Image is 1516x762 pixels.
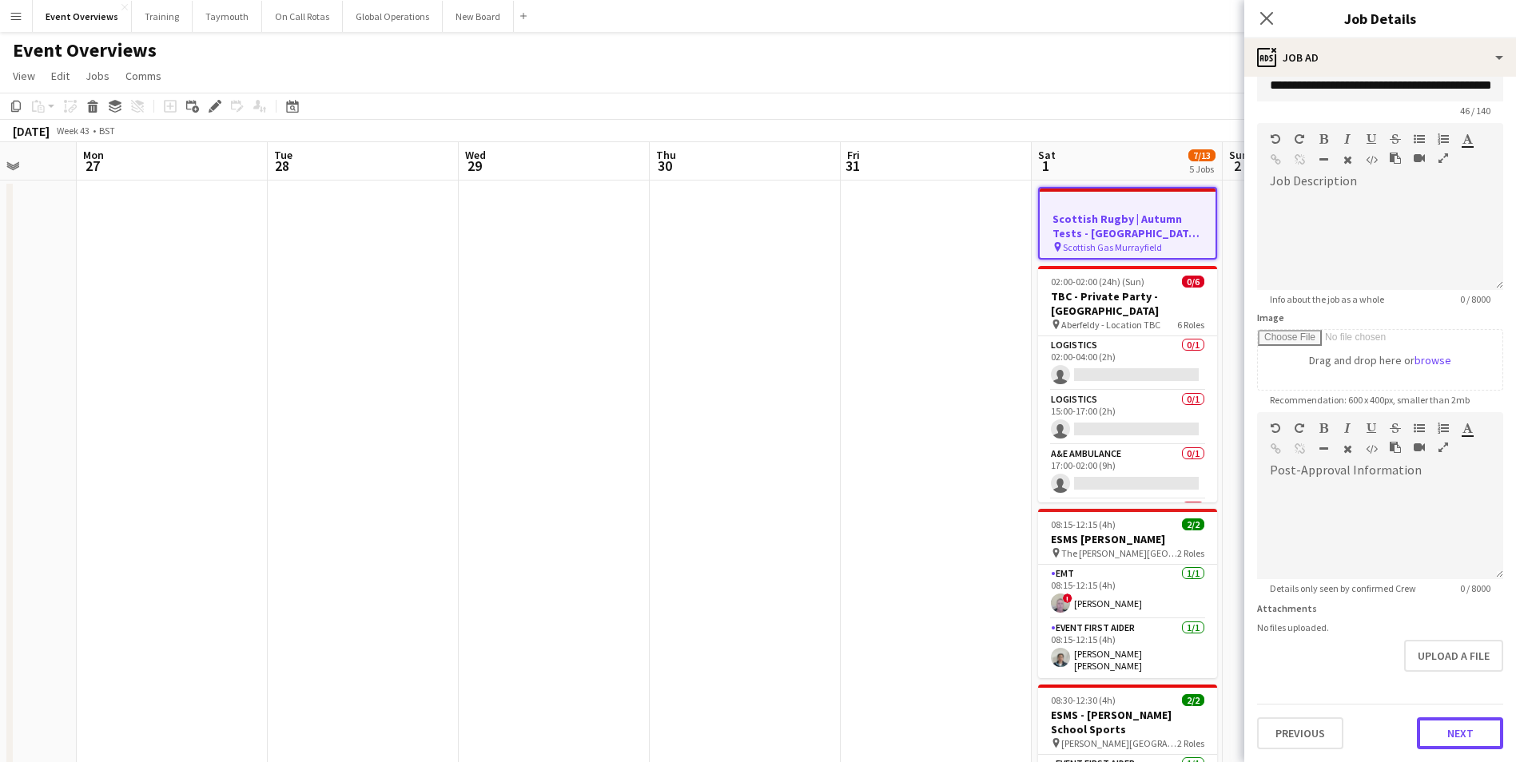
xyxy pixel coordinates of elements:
[1051,518,1116,530] span: 08:15-12:15 (4h)
[51,69,70,83] span: Edit
[1462,133,1473,145] button: Text Color
[83,148,104,162] span: Mon
[1038,532,1217,546] h3: ESMS [PERSON_NAME]
[1447,105,1503,117] span: 46 / 140
[1038,289,1217,318] h3: TBC - Private Party - [GEOGRAPHIC_DATA]
[99,125,115,137] div: BST
[1318,153,1329,166] button: Horizontal Line
[1257,582,1429,594] span: Details only seen by confirmed Crew
[1438,441,1449,454] button: Fullscreen
[1244,38,1516,77] div: Job Ad
[6,65,42,86] a: View
[1038,708,1217,736] h3: ESMS - [PERSON_NAME] School Sports
[1390,152,1401,165] button: Paste as plain text
[1257,394,1482,406] span: Recommendation: 600 x 400px, smaller than 2mb
[463,157,486,175] span: 29
[132,1,193,32] button: Training
[1257,293,1397,305] span: Info about the job as a whole
[1182,276,1204,288] span: 0/6
[1038,565,1217,619] app-card-role: EMT1/108:15-12:15 (4h)![PERSON_NAME]
[274,148,292,162] span: Tue
[1366,133,1377,145] button: Underline
[193,1,262,32] button: Taymouth
[1038,619,1217,678] app-card-role: Event First Aider1/108:15-12:15 (4h)[PERSON_NAME] [PERSON_NAME]
[465,148,486,162] span: Wed
[1063,593,1072,603] span: !
[1342,443,1353,455] button: Clear Formatting
[1294,422,1305,435] button: Redo
[1061,319,1160,331] span: Aberfeldy - Location TBC
[125,69,161,83] span: Comms
[1038,266,1217,502] app-job-card: 02:00-02:00 (24h) (Sun)0/6TBC - Private Party - [GEOGRAPHIC_DATA] Aberfeldy - Location TBC6 Roles...
[1417,717,1503,749] button: Next
[1257,621,1503,633] div: No files uploaded.
[86,69,109,83] span: Jobs
[1342,153,1353,166] button: Clear Formatting
[1447,293,1503,305] span: 0 / 8000
[1257,717,1343,749] button: Previous
[1182,694,1204,706] span: 2/2
[1061,737,1177,749] span: [PERSON_NAME][GEOGRAPHIC_DATA]
[1270,133,1281,145] button: Undo
[1414,422,1425,435] button: Unordered List
[1038,187,1217,260] div: Scottish Rugby | Autumn Tests - [GEOGRAPHIC_DATA] v [GEOGRAPHIC_DATA] Scottish Gas Murrayfield
[79,65,116,86] a: Jobs
[1061,547,1177,559] span: The [PERSON_NAME][GEOGRAPHIC_DATA]
[1063,241,1162,253] span: Scottish Gas Murrayfield
[1038,509,1217,678] app-job-card: 08:15-12:15 (4h)2/2ESMS [PERSON_NAME] The [PERSON_NAME][GEOGRAPHIC_DATA]2 RolesEMT1/108:15-12:15 ...
[847,148,860,162] span: Fri
[1177,547,1204,559] span: 2 Roles
[119,65,168,86] a: Comms
[1366,422,1377,435] button: Underline
[1182,518,1204,530] span: 2/2
[1038,391,1217,445] app-card-role: Logistics0/115:00-17:00 (2h)
[1229,148,1248,162] span: Sun
[1414,441,1425,454] button: Insert video
[1390,133,1401,145] button: Strikethrough
[1318,443,1329,455] button: Horizontal Line
[1051,276,1144,288] span: 02:00-02:00 (24h) (Sun)
[13,69,35,83] span: View
[1040,212,1216,240] h3: Scottish Rugby | Autumn Tests - [GEOGRAPHIC_DATA] v [GEOGRAPHIC_DATA]
[1038,148,1056,162] span: Sat
[1318,422,1329,435] button: Bold
[1294,133,1305,145] button: Redo
[53,125,93,137] span: Week 43
[343,1,443,32] button: Global Operations
[1177,737,1204,749] span: 2 Roles
[1414,133,1425,145] button: Unordered List
[1438,152,1449,165] button: Fullscreen
[656,148,676,162] span: Thu
[1318,133,1329,145] button: Bold
[81,157,104,175] span: 27
[1342,422,1353,435] button: Italic
[1244,8,1516,29] h3: Job Details
[1414,152,1425,165] button: Insert video
[1189,163,1215,175] div: 5 Jobs
[33,1,132,32] button: Event Overviews
[1390,422,1401,435] button: Strikethrough
[1051,694,1116,706] span: 08:30-12:30 (4h)
[443,1,514,32] button: New Board
[13,38,157,62] h1: Event Overviews
[1257,602,1317,614] label: Attachments
[1462,422,1473,435] button: Text Color
[262,1,343,32] button: On Call Rotas
[272,157,292,175] span: 28
[1447,582,1503,594] span: 0 / 8000
[1177,319,1204,331] span: 6 Roles
[1342,133,1353,145] button: Italic
[654,157,676,175] span: 30
[1036,157,1056,175] span: 1
[1390,441,1401,454] button: Paste as plain text
[45,65,76,86] a: Edit
[1188,149,1216,161] span: 7/13
[1366,443,1377,455] button: HTML Code
[1404,640,1503,672] button: Upload a file
[1227,157,1248,175] span: 2
[1438,133,1449,145] button: Ordered List
[1438,422,1449,435] button: Ordered List
[1366,153,1377,166] button: HTML Code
